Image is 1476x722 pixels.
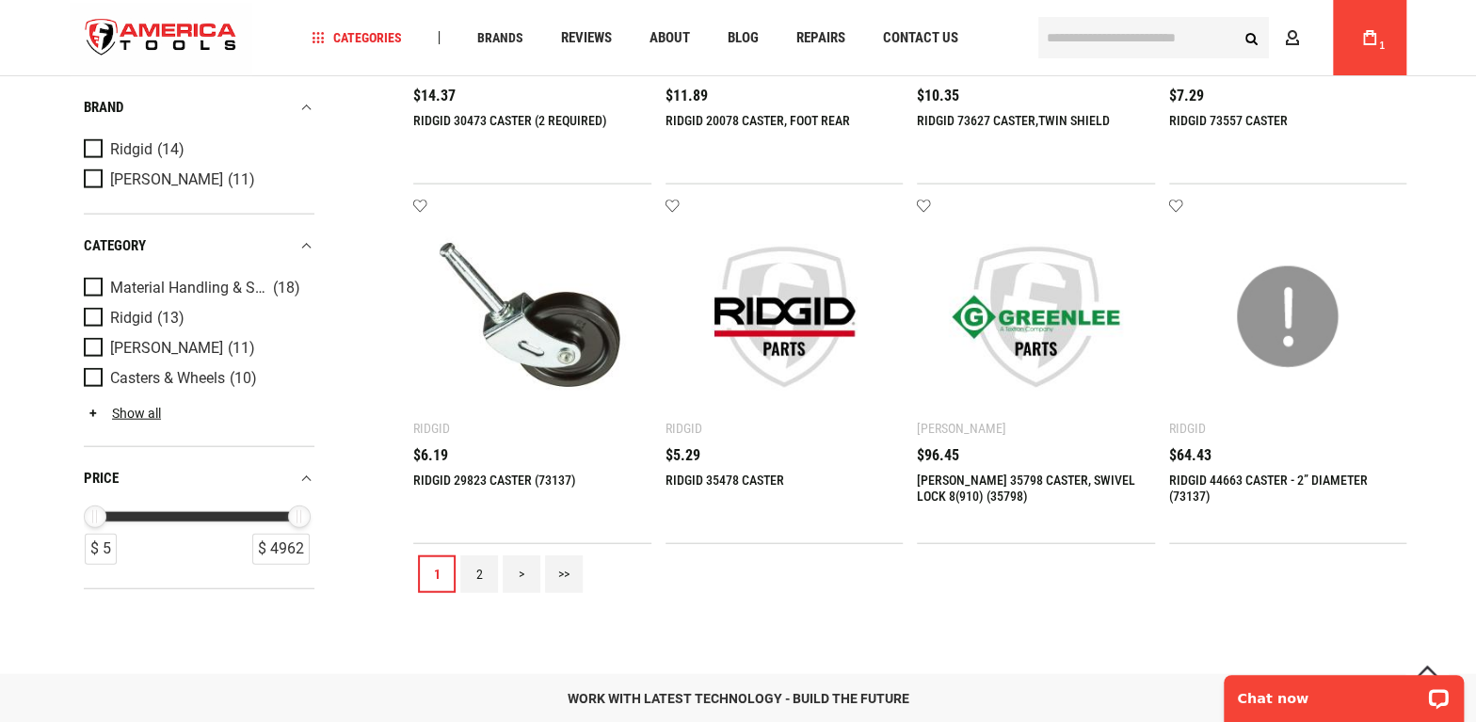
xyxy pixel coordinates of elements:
a: 1 [418,555,456,593]
a: [PERSON_NAME] 35798 CASTER, SWIVEL LOCK 8(910) (35798) [917,473,1135,504]
div: Product Filters [84,75,314,588]
span: Reviews [561,31,612,45]
a: Reviews [553,25,620,51]
a: RIDGID 44663 CASTER - 2” DIAMETER (73137) [1169,473,1368,504]
a: [PERSON_NAME] (11) [84,169,310,190]
span: $96.45 [917,448,959,463]
span: $64.43 [1169,448,1211,463]
img: America Tools [70,3,252,73]
a: RIDGID 73627 CASTER,TWIN SHIELD [917,113,1110,128]
a: About [641,25,698,51]
span: Casters & Wheels [110,370,225,387]
a: Categories [303,25,410,51]
span: [PERSON_NAME] [110,340,223,357]
img: RIDGID 29823 CASTER (73137) [432,217,633,418]
div: [PERSON_NAME] [917,421,1006,436]
span: $7.29 [1169,88,1204,104]
span: (14) [157,142,184,158]
span: Material Handling & Storage [110,280,268,297]
span: $6.19 [413,448,448,463]
a: Ridgid (13) [84,308,310,329]
span: Brands [477,31,523,44]
span: (13) [157,311,184,327]
span: Ridgid [110,141,152,158]
span: Blog [728,31,759,45]
img: RIDGID 35478 CASTER [684,217,885,418]
a: Repairs [788,25,854,51]
span: Categories [312,31,402,44]
span: Contact Us [883,31,958,45]
span: (11) [228,172,255,188]
div: $ 5 [85,533,117,564]
div: price [84,465,314,490]
a: RIDGID 20078 CASTER, FOOT REAR [666,113,850,128]
span: (10) [230,371,257,387]
a: Material Handling & Storage (18) [84,278,310,298]
a: Contact Us [874,25,967,51]
a: [PERSON_NAME] (11) [84,338,310,359]
span: $10.35 [917,88,959,104]
span: Repairs [796,31,845,45]
span: About [650,31,690,45]
a: Ridgid (14) [84,139,310,160]
a: 2 [460,555,498,593]
span: $5.29 [666,448,700,463]
a: Brands [469,25,532,51]
a: Casters & Wheels (10) [84,368,310,389]
div: Ridgid [666,421,702,436]
a: store logo [70,3,252,73]
span: 1 [1379,40,1385,51]
span: Ridgid [110,310,152,327]
a: >> [545,555,583,593]
div: category [84,233,314,259]
a: Blog [719,25,767,51]
button: Search [1233,20,1269,56]
img: Greenlee 35798 CASTER, SWIVEL LOCK 8(910) (35798) [936,217,1136,418]
div: Ridgid [1169,421,1206,436]
a: Show all [84,406,161,421]
span: [PERSON_NAME] [110,171,223,188]
span: (18) [273,281,300,297]
div: Ridgid [413,421,450,436]
img: RIDGID 44663 CASTER - 2” DIAMETER (73137) [1188,217,1388,418]
div: Brand [84,95,314,120]
a: RIDGID 29823 CASTER (73137) [413,473,576,488]
a: > [503,555,540,593]
span: (11) [228,341,255,357]
span: $14.37 [413,88,456,104]
a: RIDGID 73557 CASTER [1169,113,1288,128]
div: $ 4962 [252,533,310,564]
a: RIDGID 30473 CASTER (2 REQUIRED) [413,113,607,128]
span: $11.89 [666,88,708,104]
a: RIDGID 35478 CASTER [666,473,784,488]
iframe: LiveChat chat widget [1211,663,1476,722]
